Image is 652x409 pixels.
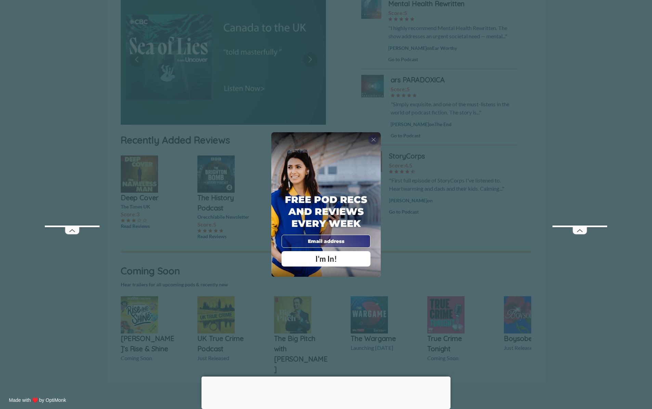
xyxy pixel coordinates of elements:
iframe: Advertisement [201,377,451,407]
span: Free Pod Recs and Reviews every week [285,194,367,229]
iframe: Advertisement [552,21,607,226]
a: Made with ♥️ by OptiMonk [9,397,66,403]
iframe: Advertisement [45,21,100,226]
span: I'm In! [315,254,337,263]
span: X [371,136,376,143]
input: Email address [282,235,370,248]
